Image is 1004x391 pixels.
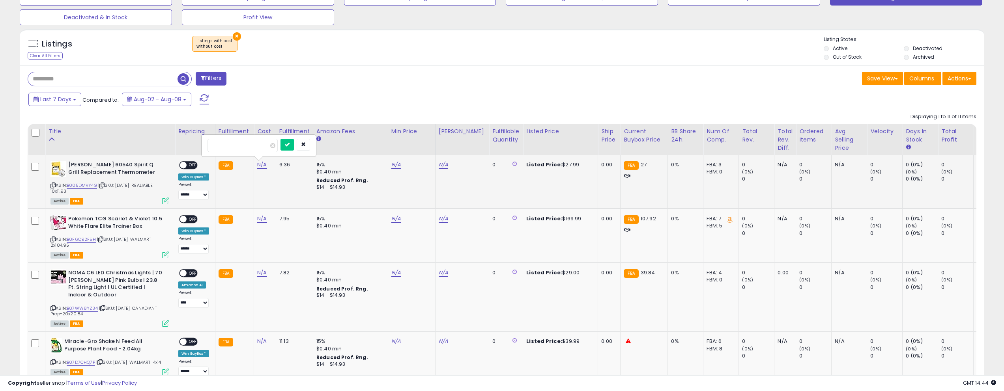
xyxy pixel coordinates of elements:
[799,269,831,276] div: 0
[219,215,233,224] small: FBA
[624,269,638,278] small: FBA
[671,338,697,345] div: 0%
[219,127,251,136] div: Fulfillment
[316,345,382,352] div: $0.40 min
[391,337,401,345] a: N/A
[196,72,226,86] button: Filters
[742,223,753,229] small: (0%)
[492,338,517,345] div: 0
[492,215,517,222] div: 0
[316,292,382,299] div: $14 - $14.93
[439,269,448,277] a: N/A
[799,175,831,182] div: 0
[122,93,191,106] button: Aug-02 - Aug-08
[67,305,98,312] a: B07WW8YZ34
[68,269,164,300] b: NOMA C6 LED Christmas Lights | 70 [PERSON_NAME] Pink Bulbs | 23.8 Ft. String Light | UL Certified...
[178,227,209,235] div: Win BuyBox *
[439,127,486,136] div: [PERSON_NAME]
[742,161,774,168] div: 0
[439,161,448,169] a: N/A
[316,127,385,136] div: Amazon Fees
[778,127,793,152] div: Total Rev. Diff.
[526,269,592,276] div: $29.00
[526,215,592,222] div: $169.99
[68,215,164,232] b: Pokemon TCG Scarlet & Violet 10.5 White Flare Elite Trainer Box
[742,352,774,359] div: 0
[799,230,831,237] div: 0
[707,269,733,276] div: FBA: 4
[279,269,307,276] div: 7.82
[316,361,382,368] div: $14 - $14.93
[8,380,137,387] div: seller snap | |
[187,270,199,277] span: OFF
[526,269,562,276] b: Listed Price:
[963,379,996,387] span: 2025-08-16 14:44 GMT
[316,338,382,345] div: 15%
[178,281,206,289] div: Amazon AI
[906,346,917,352] small: (0%)
[40,95,71,103] span: Last 7 Days
[50,269,169,326] div: ASIN:
[870,284,902,291] div: 0
[624,161,638,170] small: FBA
[64,338,160,354] b: Miracle-Gro Shake N Feed All Purpose Plant Food - 2.04kg
[70,198,83,205] span: FBA
[835,127,864,152] div: Avg Selling Price
[70,252,83,259] span: FBA
[870,338,902,345] div: 0
[178,290,209,308] div: Preset:
[50,182,155,194] span: | SKU: [DATE]-REALIABLE-10x11.93
[316,184,382,191] div: $14 - $14.93
[870,127,899,136] div: Velocity
[67,379,101,387] a: Terms of Use
[316,222,382,229] div: $0.40 min
[641,215,656,222] span: 107.92
[707,161,733,168] div: FBA: 3
[601,269,614,276] div: 0.00
[316,269,382,276] div: 15%
[178,236,209,254] div: Preset:
[941,175,973,182] div: 0
[870,175,902,182] div: 0
[257,269,267,277] a: N/A
[624,215,638,224] small: FBA
[601,161,614,168] div: 0.00
[316,161,382,168] div: 15%
[742,338,774,345] div: 0
[316,285,368,292] b: Reduced Prof. Rng.
[835,269,861,276] div: N/A
[219,269,233,278] small: FBA
[50,338,62,354] img: 41qvBH97ZKL._SL40_.jpg
[182,9,334,25] button: Profit View
[50,252,69,259] span: All listings currently available for purchase on Amazon
[742,169,753,175] small: (0%)
[906,223,917,229] small: (0%)
[42,39,72,50] h5: Listings
[906,352,938,359] div: 0 (0%)
[50,215,169,257] div: ASIN:
[316,168,382,175] div: $0.40 min
[219,338,233,346] small: FBA
[50,236,154,248] span: | SKU: [DATE]-WALMART-2x104.95
[28,93,81,106] button: Last 7 Days
[942,72,976,85] button: Actions
[799,127,828,144] div: Ordered Items
[906,161,938,168] div: 0 (0%)
[279,127,310,144] div: Fulfillment Cost
[50,161,169,203] div: ASIN:
[906,277,917,283] small: (0%)
[196,38,233,50] span: Listings with cost :
[870,352,902,359] div: 0
[70,320,83,327] span: FBA
[8,379,37,387] strong: Copyright
[870,169,881,175] small: (0%)
[870,269,902,276] div: 0
[601,215,614,222] div: 0.00
[526,338,592,345] div: $39.99
[102,379,137,387] a: Privacy Policy
[870,277,881,283] small: (0%)
[906,215,938,222] div: 0 (0%)
[870,223,881,229] small: (0%)
[671,269,697,276] div: 0%
[941,169,952,175] small: (0%)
